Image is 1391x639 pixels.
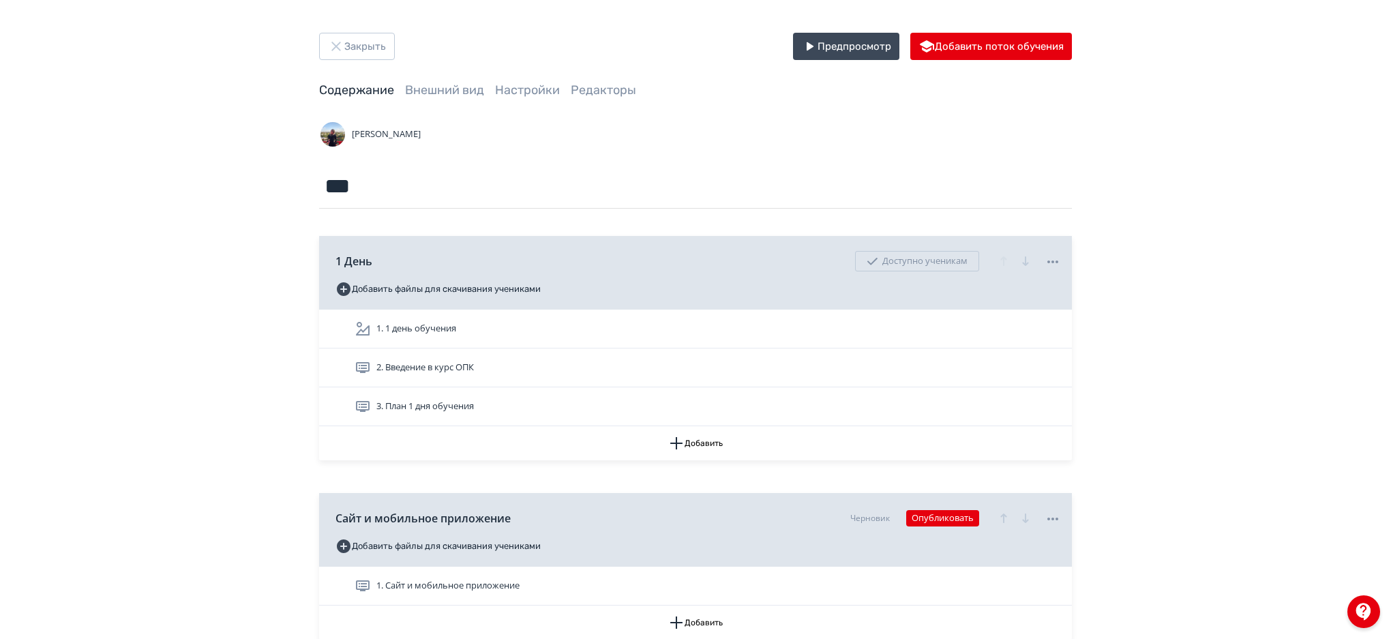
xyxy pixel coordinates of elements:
[319,83,394,98] a: Содержание
[793,33,899,60] button: Предпросмотр
[495,83,560,98] a: Настройки
[319,426,1072,460] button: Добавить
[376,579,520,593] span: 1. Сайт и мобильное приложение
[335,278,541,300] button: Добавить файлы для скачивания учениками
[319,387,1072,426] div: 3. План 1 дня обучения
[910,33,1072,60] button: Добавить поток обучения
[571,83,636,98] a: Редакторы
[335,510,511,526] span: Сайт и мобильное приложение
[319,348,1072,387] div: 2. Введение в курс ОПК
[376,322,456,336] span: 1. 1 день обучения
[352,128,421,141] span: [PERSON_NAME]
[319,121,346,148] img: Avatar
[335,253,372,269] span: 1 День
[376,361,474,374] span: 2. Введение в курс ОПК
[855,251,979,271] div: Доступно ученикам
[319,33,395,60] button: Закрыть
[906,510,979,526] button: Опубликовать
[319,310,1072,348] div: 1. 1 день обучения
[319,567,1072,606] div: 1. Сайт и мобильное приложение
[376,400,474,413] span: 3. План 1 дня обучения
[405,83,484,98] a: Внешний вид
[850,512,890,524] div: Черновик
[335,535,541,557] button: Добавить файлы для скачивания учениками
